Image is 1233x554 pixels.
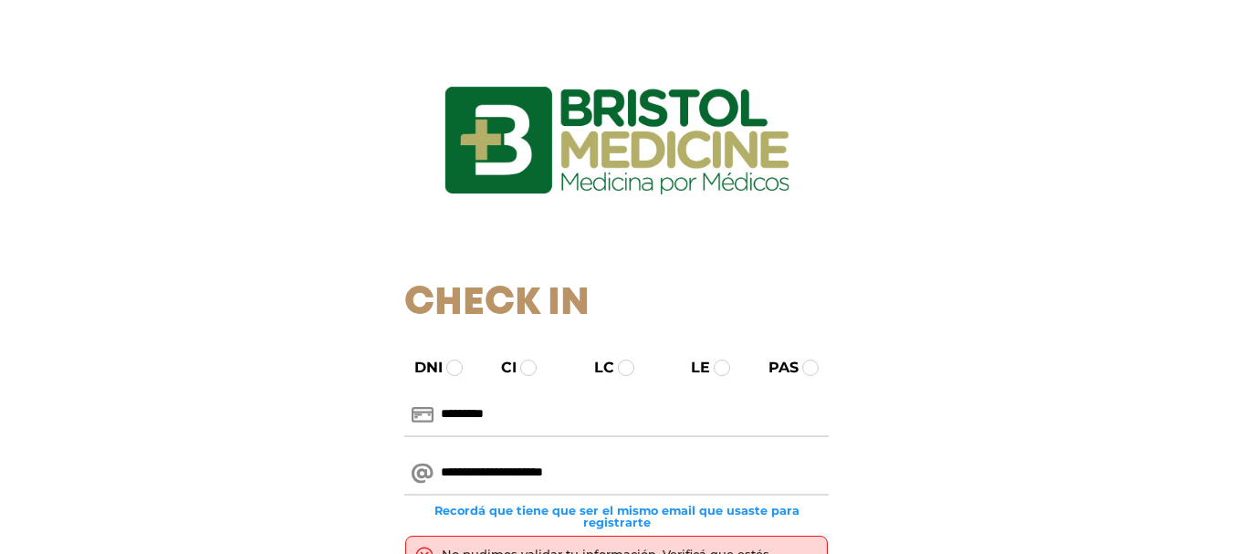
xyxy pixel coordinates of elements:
label: LC [578,357,614,379]
img: logo_ingresarbristol.jpg [371,22,863,259]
label: DNI [398,357,443,379]
label: PAS [752,357,799,379]
label: CI [485,357,517,379]
small: Recordá que tiene que ser el mismo email que usaste para registrarte [404,505,829,528]
label: LE [674,357,710,379]
h1: Check In [404,281,829,327]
